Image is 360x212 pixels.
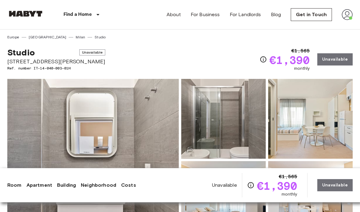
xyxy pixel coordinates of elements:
a: Europe [7,34,19,40]
a: Get in Touch [291,8,332,21]
img: Picture of unit IT-14-040-003-01H [268,79,353,159]
a: Neighborhood [81,182,116,189]
img: Habyt [7,11,44,17]
span: Unavailable [212,182,237,189]
span: Ref. number IT-14-040-003-01H [7,65,105,71]
svg: Check cost overview for full price breakdown. Please note that discounts apply to new joiners onl... [247,182,254,189]
a: Milan [76,34,85,40]
span: €1,390 [257,180,297,191]
a: For Business [191,11,220,18]
span: Unavailable [79,49,106,55]
span: monthly [282,191,297,197]
a: [GEOGRAPHIC_DATA] [29,34,67,40]
span: €1,390 [269,55,310,65]
a: About [167,11,181,18]
img: avatar [342,9,353,20]
img: Picture of unit IT-14-040-003-01H [181,79,266,159]
span: €1,565 [279,173,297,180]
span: monthly [294,65,310,72]
a: Costs [121,182,136,189]
span: €1,565 [291,47,310,55]
a: For Landlords [230,11,261,18]
p: Find a Home [63,11,92,18]
a: Apartment [27,182,52,189]
span: Studio [7,47,35,58]
a: Studio [95,34,106,40]
a: Blog [271,11,281,18]
svg: Check cost overview for full price breakdown. Please note that discounts apply to new joiners onl... [260,56,267,63]
a: Room [7,182,22,189]
a: Building [57,182,76,189]
span: [STREET_ADDRESS][PERSON_NAME] [7,58,105,65]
